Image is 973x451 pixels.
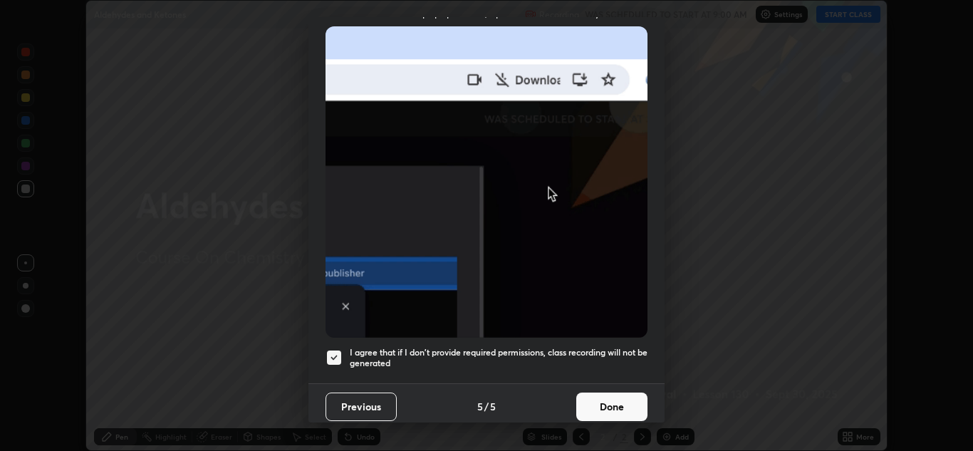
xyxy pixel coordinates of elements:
img: downloads-permission-blocked.gif [326,26,647,338]
h4: / [484,399,489,414]
button: Previous [326,393,397,421]
h5: I agree that if I don't provide required permissions, class recording will not be generated [350,347,647,369]
h4: 5 [490,399,496,414]
h4: 5 [477,399,483,414]
button: Done [576,393,647,421]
